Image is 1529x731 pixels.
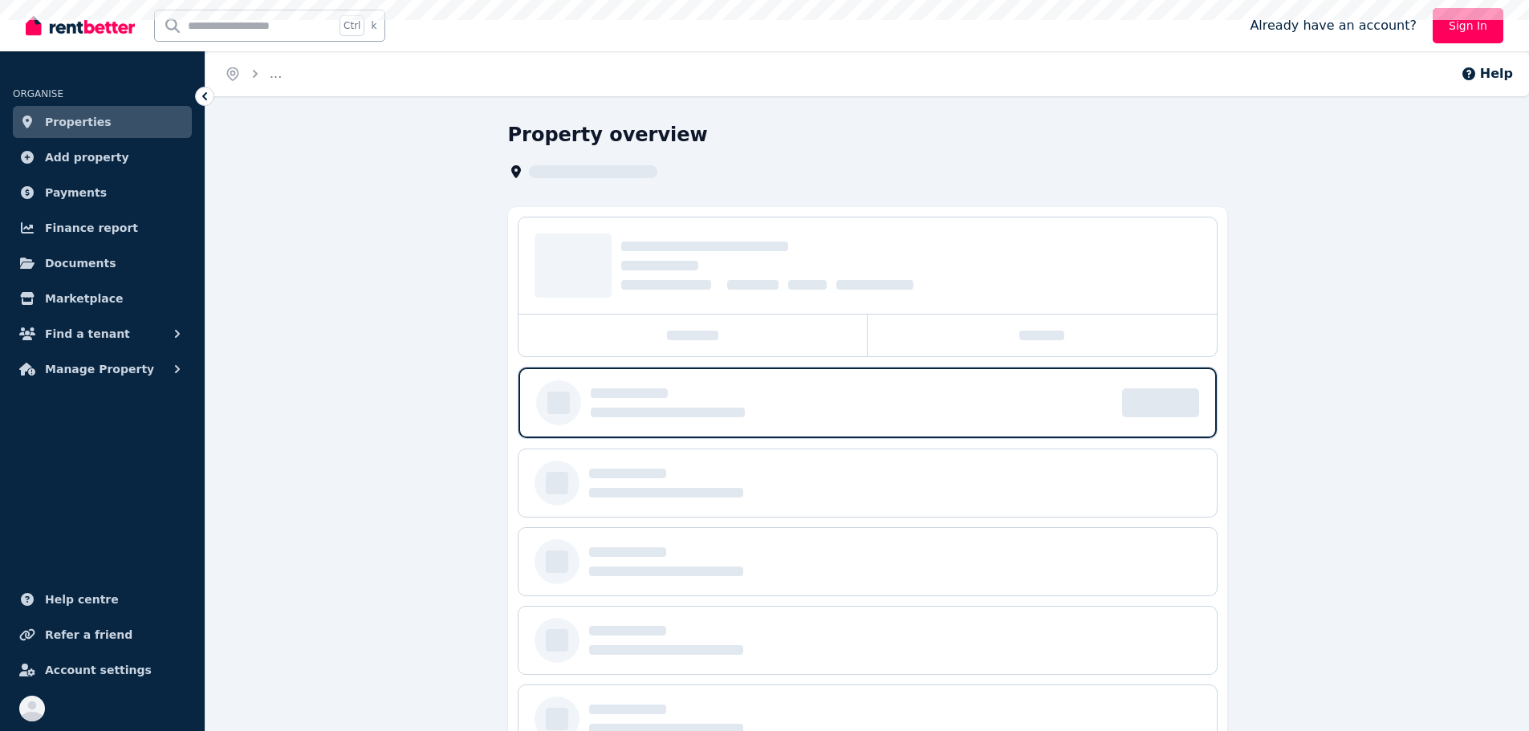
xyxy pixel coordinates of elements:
[13,88,63,99] span: ORGANISE
[13,282,192,315] a: Marketplace
[1433,8,1503,43] a: Sign In
[13,212,192,244] a: Finance report
[205,51,301,96] nav: Breadcrumb
[45,289,123,308] span: Marketplace
[45,218,138,238] span: Finance report
[13,106,192,138] a: Properties
[1250,16,1417,35] span: Already have an account?
[45,660,152,680] span: Account settings
[45,148,129,167] span: Add property
[45,625,132,644] span: Refer a friend
[340,15,364,36] span: Ctrl
[371,19,376,32] span: k
[13,654,192,686] a: Account settings
[13,141,192,173] a: Add property
[26,14,135,38] img: RentBetter
[13,583,192,615] a: Help centre
[13,177,192,209] a: Payments
[45,359,154,379] span: Manage Property
[13,353,192,385] button: Manage Property
[13,247,192,279] a: Documents
[45,254,116,273] span: Documents
[1461,64,1513,83] button: Help
[45,590,119,609] span: Help centre
[13,318,192,350] button: Find a tenant
[45,183,107,202] span: Payments
[508,122,708,148] h1: Property overview
[270,66,282,81] span: ...
[45,324,130,343] span: Find a tenant
[45,112,112,132] span: Properties
[13,619,192,651] a: Refer a friend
